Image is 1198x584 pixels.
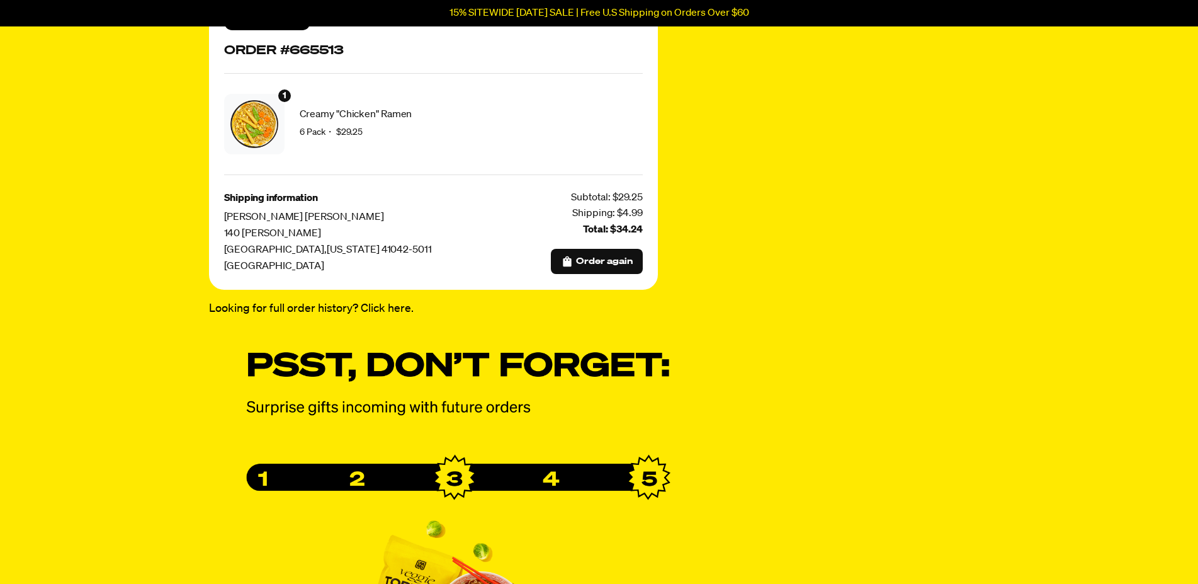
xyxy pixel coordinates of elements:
img: Creamy "Chicken" Ramen [230,100,278,148]
span: Creamy "Chicken" Ramen [300,106,424,123]
a: Looking for full order history? Click here. [209,300,658,318]
div: Total: $34.24 [583,222,643,239]
span: 140 [PERSON_NAME] [224,226,492,242]
div: Subtotal: $29.25 [571,190,643,207]
h3: Order #665513 [224,43,643,58]
span: Order again [576,255,633,268]
span: Shipping information [224,190,318,207]
span: [GEOGRAPHIC_DATA] [224,258,492,275]
span: $29.25 [336,128,363,137]
div: Shipping: $4.99 [572,206,643,222]
span: [GEOGRAPHIC_DATA] , [US_STATE] 41042-5011 [224,242,492,258]
span: 6 Pack ・ [300,128,336,137]
button: Order again [551,249,643,274]
span: [PERSON_NAME] [PERSON_NAME] [224,209,492,226]
p: 15% SITEWIDE [DATE] SALE | Free U.S Shipping on Orders Over $60 [449,8,749,19]
span: 1 [283,89,286,103]
div: 1 units of item: Creamy "Chicken" Ramen [277,88,292,103]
